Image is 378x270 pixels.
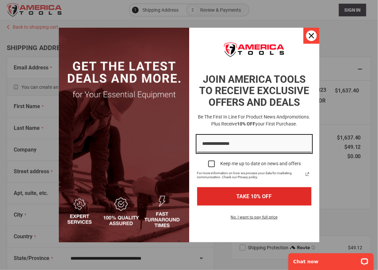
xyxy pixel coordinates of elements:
h3: Be the first in line for product news and [196,113,313,127]
button: No, I want to pay full price [226,214,283,225]
button: Close [303,28,320,44]
strong: JOIN AMERICA TOOLS TO RECEIVE EXCLUSIVE OFFERS AND DEALS [199,73,309,108]
span: For more information on how we process your data for marketing communication. Check our Privacy p... [197,171,303,179]
strong: 10% OFF [237,121,255,126]
iframe: LiveChat chat widget [284,249,378,270]
input: Email field [197,136,311,153]
svg: close icon [309,33,314,38]
svg: link icon [303,170,311,178]
a: Read our Privacy Policy [303,170,311,178]
div: Keep me up to date on news and offers [220,161,301,167]
button: TAKE 10% OFF [197,187,311,206]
